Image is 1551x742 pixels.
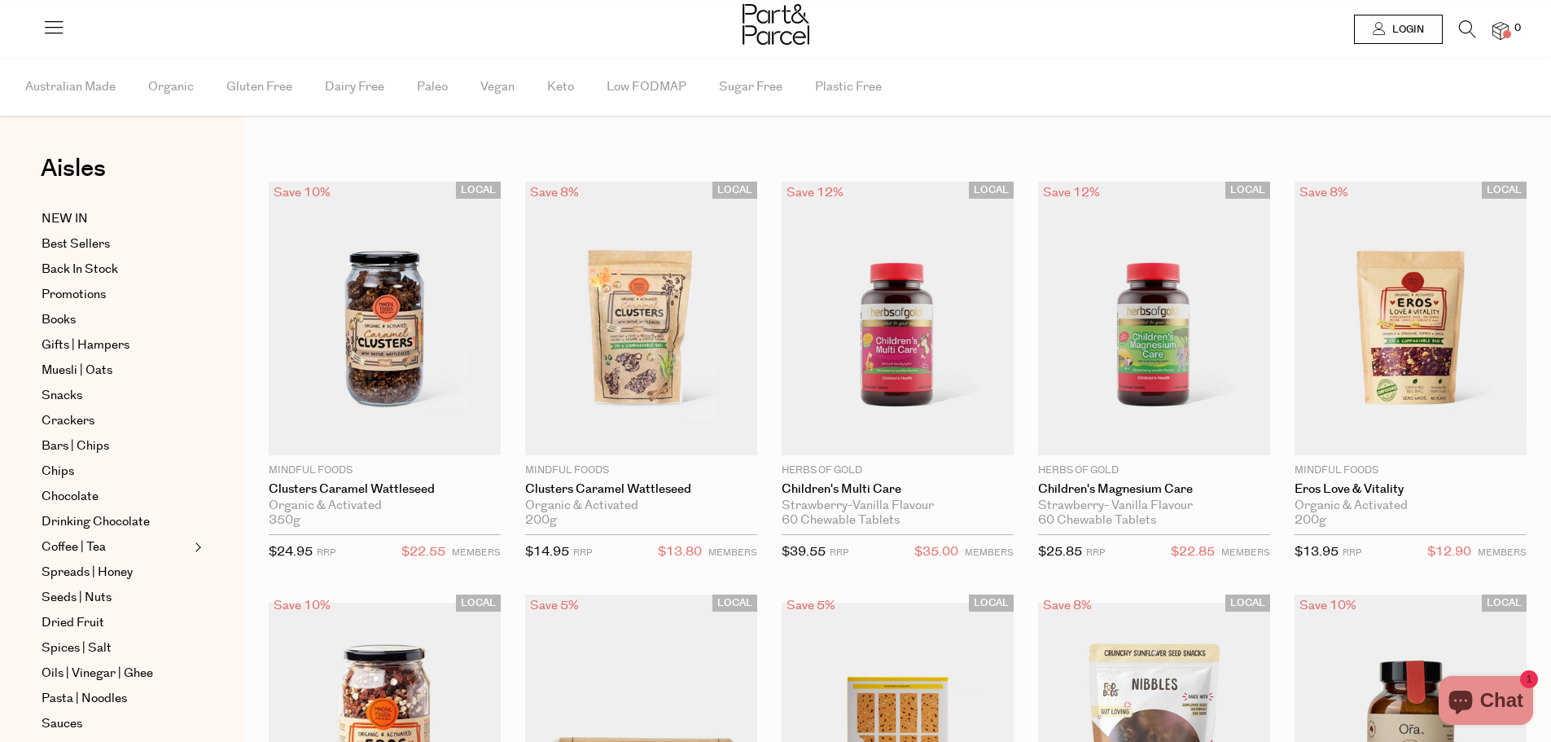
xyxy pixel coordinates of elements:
[525,182,757,455] img: Clusters Caramel Wattleseed
[42,285,190,305] a: Promotions
[525,182,584,204] div: Save 8%
[1510,21,1525,36] span: 0
[269,543,313,560] span: $24.95
[1482,182,1527,199] span: LOCAL
[969,182,1014,199] span: LOCAL
[42,310,76,330] span: Books
[1295,543,1339,560] span: $13.95
[42,512,190,532] a: Drinking Chocolate
[325,59,384,116] span: Dairy Free
[719,59,782,116] span: Sugar Free
[42,714,190,734] a: Sauces
[815,59,882,116] span: Plastic Free
[42,386,190,406] a: Snacks
[1225,182,1270,199] span: LOCAL
[42,209,88,229] span: NEW IN
[42,563,190,582] a: Spreads | Honey
[547,59,574,116] span: Keto
[25,59,116,116] span: Australian Made
[1478,547,1527,559] small: MEMBERS
[1343,547,1361,559] small: RRP
[42,235,190,254] a: Best Sellers
[525,513,557,528] span: 200g
[42,411,94,431] span: Crackers
[42,411,190,431] a: Crackers
[42,639,112,658] span: Spices | Salt
[1038,543,1082,560] span: $25.85
[317,547,335,559] small: RRP
[148,59,194,116] span: Organic
[782,498,1014,513] div: Strawberry-Vanilla Flavour
[42,437,109,456] span: Bars | Chips
[42,462,190,481] a: Chips
[42,487,190,507] a: Chocolate
[1225,595,1270,612] span: LOCAL
[191,538,202,557] button: Expand/Collapse Coffee | Tea
[401,542,445,563] span: $22.55
[1295,513,1326,528] span: 200g
[269,482,501,497] a: Clusters Caramel Wattleseed
[965,547,1014,559] small: MEMBERS
[607,59,686,116] span: Low FODMAP
[42,336,190,355] a: Gifts | Hampers
[42,639,190,658] a: Spices | Salt
[42,714,82,734] span: Sauces
[42,260,190,279] a: Back In Stock
[42,462,74,481] span: Chips
[42,613,190,633] a: Dried Fruit
[226,59,292,116] span: Gluten Free
[1434,676,1538,729] inbox-online-store-chat: Shopify online store chat
[969,595,1014,612] span: LOCAL
[1038,482,1270,497] a: Children's Magnesium Care
[1492,22,1509,39] a: 0
[782,482,1014,497] a: Children's Multi Care
[712,595,757,612] span: LOCAL
[1038,513,1156,528] span: 60 Chewable Tablets
[1038,463,1270,478] p: Herbs of Gold
[782,513,900,528] span: 60 Chewable Tablets
[573,547,592,559] small: RRP
[1171,542,1215,563] span: $22.85
[42,310,190,330] a: Books
[42,664,190,683] a: Oils | Vinegar | Ghee
[269,513,300,528] span: 350g
[712,182,757,199] span: LOCAL
[42,260,118,279] span: Back In Stock
[914,542,958,563] span: $35.00
[42,361,190,380] a: Muesli | Oats
[41,156,106,197] a: Aisles
[42,437,190,456] a: Bars | Chips
[269,182,335,204] div: Save 10%
[452,547,501,559] small: MEMBERS
[1295,498,1527,513] div: Organic & Activated
[782,595,840,617] div: Save 5%
[1295,463,1527,478] p: Mindful Foods
[1427,542,1471,563] span: $12.90
[269,182,501,455] img: Clusters Caramel Wattleseed
[269,595,335,617] div: Save 10%
[1038,182,1105,204] div: Save 12%
[525,543,569,560] span: $14.95
[1221,547,1270,559] small: MEMBERS
[456,182,501,199] span: LOCAL
[1038,595,1097,617] div: Save 8%
[42,689,127,709] span: Pasta | Noodles
[42,588,190,608] a: Seeds | Nuts
[1086,547,1105,559] small: RRP
[480,59,515,116] span: Vegan
[1038,182,1270,455] img: Children's Magnesium Care
[269,498,501,513] div: Organic & Activated
[42,361,112,380] span: Muesli | Oats
[525,498,757,513] div: Organic & Activated
[1388,23,1424,37] span: Login
[42,538,190,557] a: Coffee | Tea
[525,463,757,478] p: Mindful Foods
[42,235,110,254] span: Best Sellers
[42,613,104,633] span: Dried Fruit
[782,543,826,560] span: $39.55
[782,463,1014,478] p: Herbs of Gold
[417,59,448,116] span: Paleo
[456,595,501,612] span: LOCAL
[525,595,584,617] div: Save 5%
[41,151,106,187] span: Aisles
